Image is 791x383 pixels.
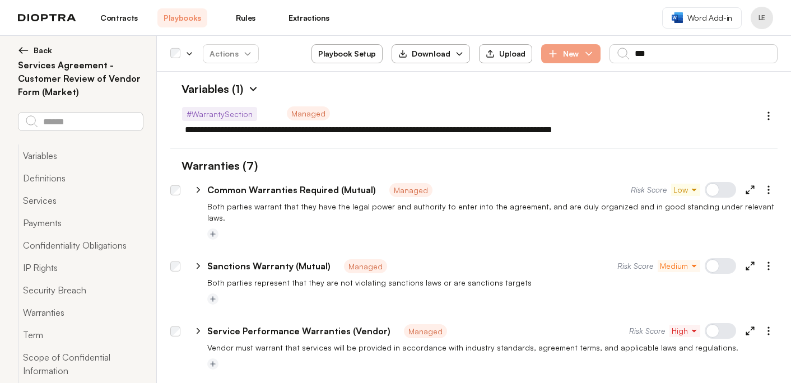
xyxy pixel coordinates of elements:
p: Both parties represent that they are not violating sanctions laws or are sanctions targets [207,277,778,288]
a: Contracts [94,8,144,27]
span: Risk Score [617,260,653,272]
img: word [672,12,683,23]
span: Medium [660,260,698,272]
button: Definitions [18,167,143,189]
button: Add tag [207,228,218,240]
a: Word Add-in [662,7,742,29]
button: Services [18,189,143,212]
span: Low [673,184,698,195]
button: Confidentiality Obligations [18,234,143,256]
span: Managed [404,324,447,338]
button: Variables [18,144,143,167]
button: Term [18,324,143,346]
div: Upload [486,49,525,59]
button: Back [18,45,143,56]
button: Medium [658,260,700,272]
button: IP Rights [18,256,143,279]
button: High [669,325,700,337]
button: Actions [203,44,259,63]
img: left arrow [18,45,29,56]
p: Common Warranties Required (Mutual) [207,183,376,197]
h2: Services Agreement - Customer Review of Vendor Form (Market) [18,58,143,99]
button: Warranties [18,301,143,324]
button: Upload [479,44,532,63]
p: Vendor must warrant that services will be provided in accordance with industry standards, agreeme... [207,342,778,353]
button: Payments [18,212,143,234]
button: Low [671,184,700,196]
span: Actions [201,44,261,64]
button: Download [392,44,470,63]
button: Security Breach [18,279,143,301]
span: Risk Score [631,184,667,195]
button: Add tag [207,358,218,370]
button: Scope of Confidential Information [18,346,143,382]
span: Managed [389,183,432,197]
a: Rules [221,8,271,27]
a: Playbooks [157,8,207,27]
span: Back [34,45,52,56]
span: Risk Score [629,325,665,337]
span: Managed [287,106,330,120]
img: Expand [248,83,259,95]
div: Select all [170,49,180,59]
span: # WarrantySection [182,107,257,121]
img: logo [18,14,76,22]
button: Profile menu [751,7,773,29]
span: Managed [344,259,387,273]
button: New [541,44,601,63]
span: Word Add-in [687,12,732,24]
button: Playbook Setup [311,44,383,63]
h1: Variables (1) [170,81,243,97]
p: Both parties warrant that they have the legal power and authority to enter into the agreement, an... [207,201,778,223]
div: Download [398,48,450,59]
a: Extractions [284,8,334,27]
h1: Warranties (7) [170,157,258,174]
button: Add tag [207,293,218,305]
span: High [672,325,698,337]
p: Sanctions Warranty (Mutual) [207,259,331,273]
p: Service Performance Warranties (Vendor) [207,324,390,338]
